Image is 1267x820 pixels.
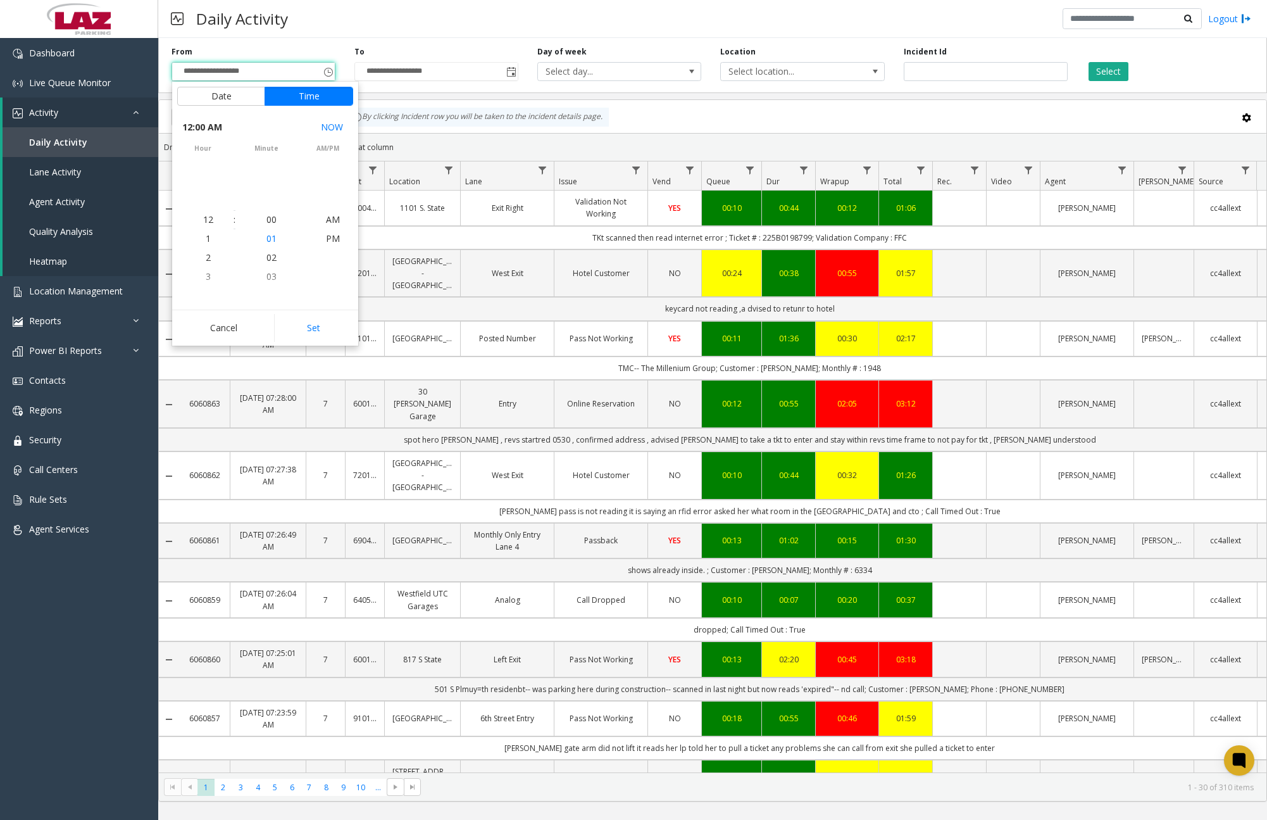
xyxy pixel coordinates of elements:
[913,161,930,179] a: Total Filter Menu
[468,398,546,410] a: Entry
[314,398,337,410] a: 7
[266,213,277,225] span: 00
[534,161,551,179] a: Lane Filter Menu
[29,77,111,89] span: Live Queue Monitor
[465,176,482,187] span: Lane
[1202,332,1249,344] a: cc4allext
[709,534,754,546] a: 00:13
[159,714,179,724] a: Collapse Details
[562,196,640,220] a: Validation Not Working
[770,712,808,724] a: 00:55
[29,493,67,505] span: Rule Sets
[656,332,694,344] a: YES
[187,398,222,410] a: 6060863
[887,469,925,481] div: 01:26
[232,779,249,796] span: Page 3
[887,332,925,344] a: 02:17
[709,653,754,665] div: 00:13
[770,534,808,546] a: 01:02
[159,136,1266,158] div: Drag a column header and drop it here to group by that column
[265,87,353,106] button: Time tab
[1142,332,1186,344] a: [PERSON_NAME]
[13,108,23,118] img: 'icon'
[668,654,681,665] span: YES
[353,712,377,724] a: 910133
[823,332,871,344] div: 00:30
[159,471,179,481] a: Collapse Details
[197,779,215,796] span: Page 1
[29,374,66,386] span: Contacts
[652,176,671,187] span: Vend
[887,712,925,724] a: 01:59
[238,647,298,671] a: [DATE] 07:25:01 AM
[3,127,158,157] a: Daily Activity
[353,398,377,410] a: 600156
[668,203,681,213] span: YES
[1202,534,1249,546] a: cc4allext
[770,398,808,410] a: 00:55
[559,176,577,187] span: Issue
[656,712,694,724] a: NO
[1048,202,1126,214] a: [PERSON_NAME]
[770,332,808,344] a: 01:36
[1202,653,1249,665] a: cc4allext
[859,161,876,179] a: Wrapup Filter Menu
[392,255,453,292] a: [GEOGRAPHIC_DATA] - [GEOGRAPHIC_DATA]
[13,495,23,505] img: 'icon'
[353,779,370,796] span: Page 10
[206,270,211,282] span: 3
[318,779,335,796] span: Page 8
[628,161,645,179] a: Issue Filter Menu
[177,314,270,342] button: Cancel
[159,400,179,410] a: Collapse Details
[187,712,222,724] a: 6060857
[190,3,294,34] h3: Daily Activity
[206,232,211,244] span: 1
[562,534,640,546] a: Passback
[238,529,298,553] a: [DATE] 07:26:49 AM
[297,144,358,153] span: AM/PM
[1199,176,1223,187] span: Source
[29,404,62,416] span: Regions
[370,779,387,796] span: Page 11
[562,469,640,481] a: Hotel Customer
[669,268,681,279] span: NO
[335,779,352,796] span: Page 9
[238,588,298,612] a: [DATE] 07:26:04 AM
[13,79,23,89] img: 'icon'
[3,217,158,246] a: Quality Analysis
[669,398,681,409] span: NO
[562,267,640,279] a: Hotel Customer
[823,594,871,606] a: 00:20
[29,225,93,237] span: Quality Analysis
[29,434,61,446] span: Security
[187,469,222,481] a: 6060862
[3,246,158,276] a: Heatmap
[887,594,925,606] div: 00:37
[656,534,694,546] a: YES
[887,267,925,279] a: 01:57
[823,534,871,546] div: 00:15
[468,469,546,481] a: West Exit
[668,535,681,546] span: YES
[823,267,871,279] a: 00:55
[709,469,754,481] a: 00:10
[29,136,87,148] span: Daily Activity
[1237,161,1254,179] a: Source Filter Menu
[29,464,78,476] span: Call Centers
[404,778,421,796] span: Go to the last page
[238,392,298,416] a: [DATE] 07:28:00 AM
[392,588,453,612] a: Westfield UTC Garages
[887,202,925,214] a: 01:06
[13,287,23,297] img: 'icon'
[669,470,681,481] span: NO
[468,529,546,553] a: Monthly Only Entry Lane 4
